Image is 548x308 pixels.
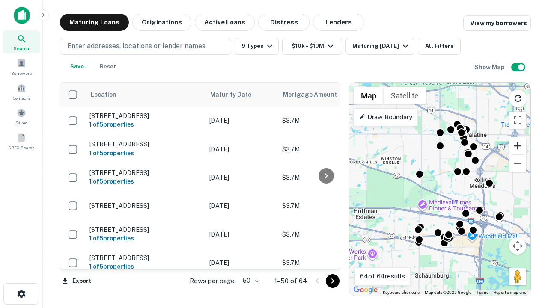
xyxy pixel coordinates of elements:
div: 0 0 [349,83,530,296]
button: Show satellite imagery [384,87,426,104]
span: Mortgage Amount [283,89,348,100]
p: [STREET_ADDRESS] [89,202,201,210]
p: 1–50 of 64 [274,276,307,286]
p: [DATE] [209,201,274,210]
h6: 1 of 5 properties [89,120,201,129]
div: Maturing [DATE] [352,41,411,51]
a: SREO Search [3,130,40,153]
span: Location [90,89,116,100]
button: Export [60,275,93,287]
p: $3.7M [282,173,368,182]
button: Reset [94,58,122,75]
th: Location [85,83,205,107]
p: $3.7M [282,201,368,210]
button: Distress [258,14,310,31]
p: [DATE] [209,116,274,125]
button: Lenders [313,14,364,31]
p: $3.7M [282,258,368,267]
a: View my borrowers [463,15,531,31]
span: SREO Search [8,144,35,151]
button: Show street map [354,87,384,104]
a: Contacts [3,80,40,103]
button: Go to next page [326,274,340,288]
p: 64 of 64 results [360,271,405,281]
div: 50 [239,275,261,287]
a: Saved [3,105,40,128]
a: Open this area in Google Maps (opens a new window) [351,284,380,296]
p: Rows per page: [190,276,236,286]
button: Maturing [DATE] [345,38,414,55]
button: Reload search area [509,89,527,107]
p: [STREET_ADDRESS] [89,112,201,120]
a: Search [3,30,40,53]
span: Contacts [13,95,30,101]
span: Map data ©2025 Google [425,290,471,295]
p: Enter addresses, locations or lender names [67,41,205,51]
span: Borrowers [11,70,32,77]
p: Draw Boundary [359,112,412,122]
iframe: Chat Widget [505,212,548,253]
p: [STREET_ADDRESS] [89,254,201,262]
button: Toggle fullscreen view [509,112,526,129]
h6: 1 of 5 properties [89,234,201,243]
h6: 1 of 5 properties [89,148,201,158]
p: $3.7M [282,145,368,154]
p: [STREET_ADDRESS] [89,226,201,234]
button: Active Loans [195,14,255,31]
p: [STREET_ADDRESS] [89,169,201,177]
button: Drag Pegman onto the map to open Street View [509,268,526,285]
button: Maturing Loans [60,14,129,31]
p: [STREET_ADDRESS] [89,140,201,148]
button: Zoom in [509,137,526,154]
button: 9 Types [235,38,279,55]
h6: 1 of 5 properties [89,262,201,271]
button: Enter addresses, locations or lender names [60,38,231,55]
th: Mortgage Amount [278,83,372,107]
img: capitalize-icon.png [14,7,30,24]
p: $3.7M [282,116,368,125]
a: Report a map error [494,290,528,295]
p: [DATE] [209,145,274,154]
img: Google [351,284,380,296]
button: Keyboard shortcuts [383,290,420,296]
button: All Filters [418,38,461,55]
p: [DATE] [209,230,274,239]
h6: Show Map [474,62,506,72]
th: Maturity Date [205,83,278,107]
button: Originations [132,14,191,31]
span: Saved [15,119,28,126]
h6: 1 of 5 properties [89,177,201,186]
p: [DATE] [209,258,274,267]
p: $3.7M [282,230,368,239]
span: Search [14,45,29,52]
p: [DATE] [209,173,274,182]
span: Maturity Date [210,89,262,100]
button: Zoom out [509,155,526,172]
button: Save your search to get updates of matches that match your search criteria. [63,58,91,75]
button: $10k - $10M [282,38,342,55]
a: Borrowers [3,55,40,78]
a: Terms (opens in new tab) [477,290,488,295]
